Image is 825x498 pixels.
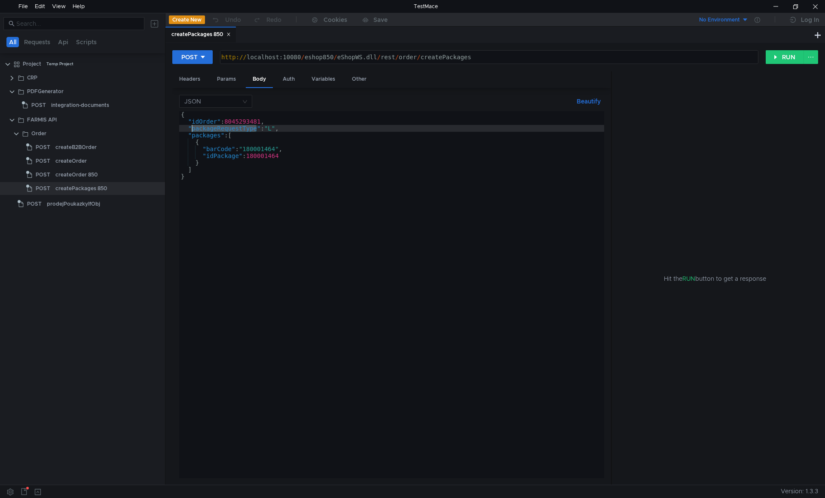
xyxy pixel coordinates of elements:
button: Api [55,37,71,47]
div: FARMIS API [27,113,57,126]
div: prodejPoukazkyIfObj [47,197,100,210]
div: Save [373,17,388,23]
span: RUN [682,275,695,282]
div: createB2BOrder [55,141,97,154]
div: Redo [266,15,281,25]
div: Temp Project [46,58,73,70]
button: No Environment [689,13,749,27]
span: Hit the button to get a response [664,274,766,283]
button: Undo [205,13,247,26]
div: Cookies [324,15,347,25]
button: Requests [21,37,53,47]
div: Project [23,58,41,70]
input: Search... [16,19,139,28]
div: createOrder [55,155,87,167]
div: Params [210,71,243,87]
div: createPackages 850 [171,30,231,39]
div: POST [181,52,198,62]
div: PDFGenerator [27,85,64,98]
div: No Environment [699,16,740,24]
div: createOrder 850 [55,168,98,181]
div: Order [31,127,46,140]
div: integration-documents [51,99,109,112]
span: POST [36,141,50,154]
button: All [6,37,19,47]
span: POST [36,155,50,167]
div: Variables [305,71,342,87]
div: Other [345,71,373,87]
span: POST [31,99,46,112]
button: POST [172,50,213,64]
span: POST [27,197,42,210]
div: Undo [225,15,241,25]
button: Create New [169,15,205,24]
button: Beautify [573,96,604,106]
button: RUN [766,50,804,64]
div: Body [246,71,273,88]
div: CRP [27,71,37,84]
span: POST [36,168,50,181]
span: POST [36,182,50,195]
div: Auth [276,71,302,87]
button: Scripts [73,37,99,47]
div: Headers [172,71,207,87]
span: Version: 1.3.3 [781,485,818,498]
div: Log In [801,15,819,25]
div: createPackages 850 [55,182,107,195]
button: Redo [247,13,287,26]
